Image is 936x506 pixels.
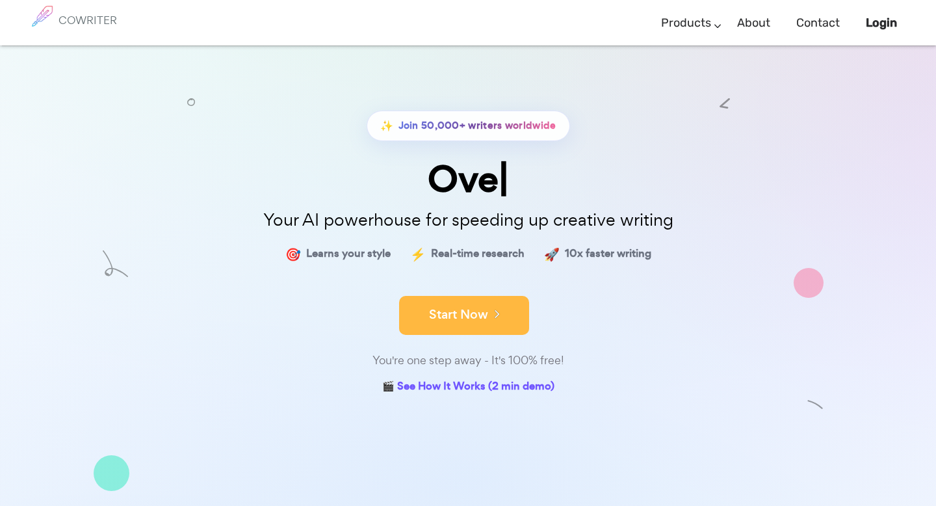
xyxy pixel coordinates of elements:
b: Login [866,16,897,30]
span: Join 50,000+ writers worldwide [398,116,556,135]
span: ✨ [380,116,393,135]
span: Real-time research [431,245,525,263]
div: Ove [143,161,793,198]
a: About [737,4,770,42]
h6: COWRITER [58,14,117,26]
span: 10x faster writing [565,245,651,263]
img: shape [807,399,824,416]
a: Contact [796,4,840,42]
p: Your AI powerhouse for speeding up creative writing [143,206,793,234]
a: Products [661,4,711,42]
span: 🎯 [285,245,301,263]
button: Start Now [399,296,529,335]
div: You're one step away - It's 100% free! [143,351,793,370]
img: shape [94,455,129,491]
span: Learns your style [306,245,391,263]
span: ⚡ [410,245,426,263]
a: Login [866,4,897,42]
span: 🚀 [544,245,560,263]
img: shape [103,253,128,280]
a: 🎬 See How It Works (2 min demo) [382,377,554,397]
img: shape [794,268,824,298]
